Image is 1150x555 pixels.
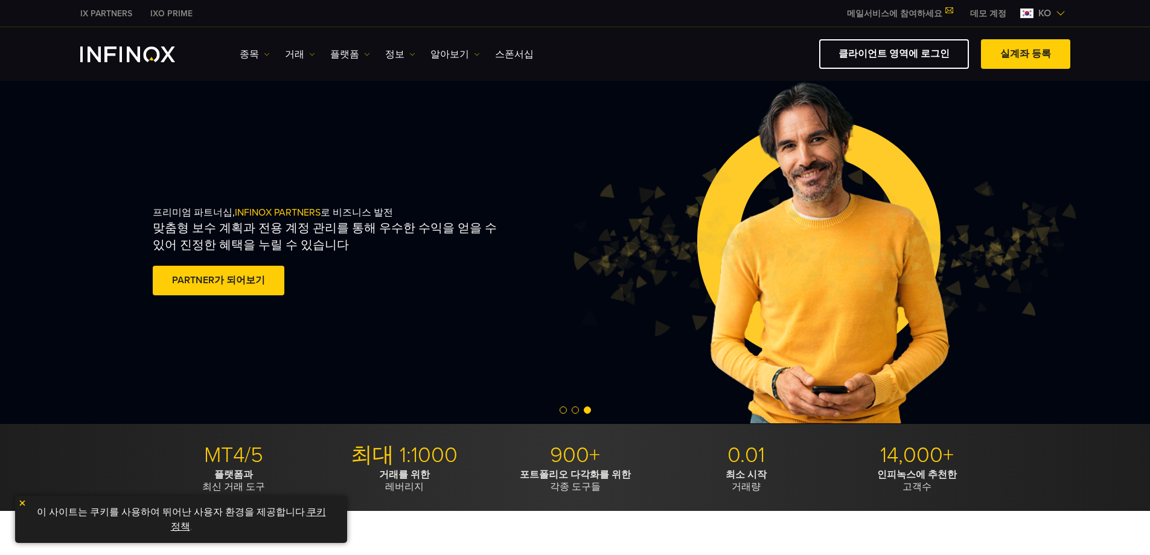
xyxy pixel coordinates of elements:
[71,7,141,20] a: INFINOX
[141,7,202,20] a: INFINOX
[324,469,485,493] p: 레버리지
[153,442,315,469] p: MT4/5
[819,39,969,69] a: 클라이언트 영역에 로그인
[385,47,415,62] a: 정보
[379,469,430,481] strong: 거래를 위한
[981,39,1070,69] a: 실계좌 등록
[836,442,998,469] p: 14,000+
[726,469,767,481] strong: 최소 시작
[80,47,203,62] a: INFINOX Logo
[560,406,567,414] span: Go to slide 1
[430,47,480,62] a: 알아보기
[153,220,511,254] p: 맞춤형 보수 계획과 전용 계정 관리를 통해 우수한 수익을 얻을 수 있어 진정한 혜택을 누릴 수 있습니다
[494,469,656,493] p: 각종 도구들
[838,8,961,19] a: 메일서비스에 참여하세요
[214,469,253,481] strong: 플랫폼과
[1033,6,1056,21] span: ko
[21,502,341,537] p: 이 사이트는 쿠키를 사용하여 뛰어난 사용자 환경을 제공합니다. .
[18,499,27,507] img: yellow close icon
[665,469,827,493] p: 거래량
[584,406,591,414] span: Go to slide 3
[324,442,485,469] p: 최대 1:1000
[495,47,534,62] a: 스폰서십
[520,469,631,481] strong: 포트폴리오 다각화를 위한
[665,442,827,469] p: 0.01
[836,469,998,493] p: 고객수
[877,469,957,481] strong: 인피녹스에 추천한
[961,7,1015,20] a: INFINOX MENU
[572,406,579,414] span: Go to slide 2
[153,187,601,318] div: 프리미엄 파트너십, 로 비즈니스 발전
[285,47,315,62] a: 거래
[494,442,656,469] p: 900+
[153,469,315,493] p: 최신 거래 도구
[235,207,321,219] span: INFINOX PARTNERS
[153,266,284,295] a: PARTNER가 되어보기
[330,47,370,62] a: 플랫폼
[240,47,270,62] a: 종목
